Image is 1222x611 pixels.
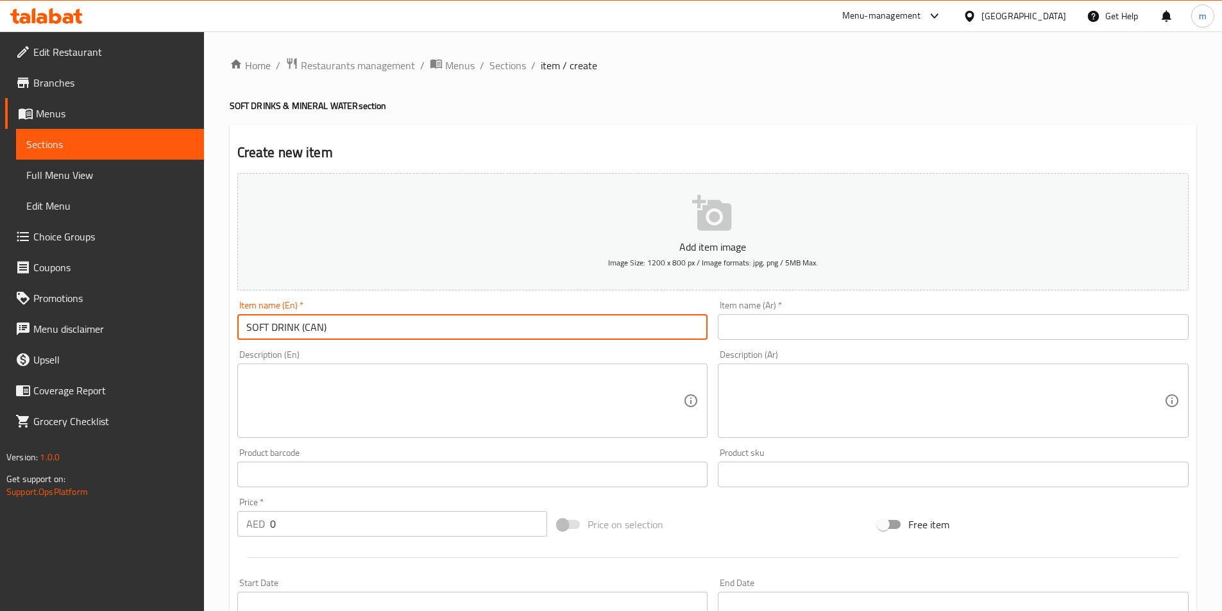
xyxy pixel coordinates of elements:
[237,173,1189,290] button: Add item imageImage Size: 1200 x 800 px / Image formats: jpg, png / 5MB Max.
[33,229,194,244] span: Choice Groups
[26,137,194,152] span: Sections
[842,8,921,24] div: Menu-management
[5,221,204,252] a: Choice Groups
[33,383,194,398] span: Coverage Report
[237,314,708,340] input: Enter name En
[1199,9,1207,23] span: m
[230,99,1196,112] h4: SOFT DRINKS & MINERAL WATER section
[16,160,204,190] a: Full Menu View
[420,58,425,73] li: /
[588,517,663,532] span: Price on selection
[276,58,280,73] li: /
[26,167,194,183] span: Full Menu View
[33,75,194,90] span: Branches
[33,414,194,429] span: Grocery Checklist
[33,260,194,275] span: Coupons
[33,352,194,367] span: Upsell
[5,98,204,129] a: Menus
[5,252,204,283] a: Coupons
[40,449,60,465] span: 1.0.0
[16,190,204,221] a: Edit Menu
[718,314,1189,340] input: Enter name Ar
[430,57,475,74] a: Menus
[36,106,194,121] span: Menus
[489,58,526,73] a: Sections
[6,471,65,487] span: Get support on:
[237,462,708,487] input: Please enter product barcode
[285,57,415,74] a: Restaurants management
[5,344,204,375] a: Upsell
[718,462,1189,487] input: Please enter product sku
[5,406,204,437] a: Grocery Checklist
[230,58,271,73] a: Home
[230,57,1196,74] nav: breadcrumb
[445,58,475,73] span: Menus
[531,58,536,73] li: /
[16,129,204,160] a: Sections
[981,9,1066,23] div: [GEOGRAPHIC_DATA]
[5,67,204,98] a: Branches
[608,255,818,270] span: Image Size: 1200 x 800 px / Image formats: jpg, png / 5MB Max.
[5,37,204,67] a: Edit Restaurant
[33,290,194,306] span: Promotions
[246,516,265,531] p: AED
[33,321,194,337] span: Menu disclaimer
[33,44,194,60] span: Edit Restaurant
[908,517,949,532] span: Free item
[5,283,204,314] a: Promotions
[6,449,38,465] span: Version:
[541,58,597,73] span: item / create
[257,239,1169,255] p: Add item image
[480,58,484,73] li: /
[26,198,194,213] span: Edit Menu
[5,375,204,406] a: Coverage Report
[6,483,88,500] a: Support.OpsPlatform
[5,314,204,344] a: Menu disclaimer
[237,143,1189,162] h2: Create new item
[301,58,415,73] span: Restaurants management
[270,511,548,537] input: Please enter price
